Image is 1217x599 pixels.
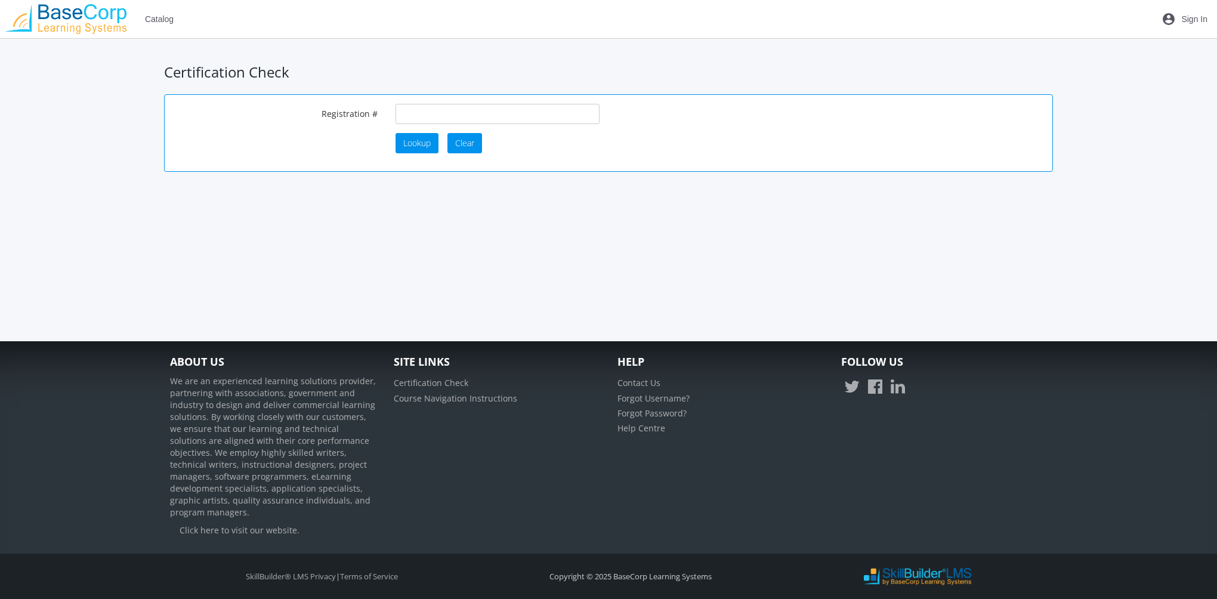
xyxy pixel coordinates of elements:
[480,571,782,582] div: Copyright © 2025 BaseCorp Learning Systems
[170,375,376,518] p: We are an experienced learning solutions provider, partnering with associations, government and i...
[1181,8,1207,30] span: Sign In
[396,133,438,153] button: Lookup
[617,393,690,404] a: Forgot Username?
[841,356,1047,368] h4: Follow Us
[145,8,174,30] span: Catalog
[394,377,468,388] a: Certification Check
[246,571,336,582] a: SkillBuilder® LMS Privacy
[617,407,687,419] a: Forgot Password?
[617,422,665,434] a: Help Centre
[394,393,517,404] a: Course Navigation Instructions
[864,567,971,586] img: SkillBuilder LMS Logo
[170,356,376,368] h4: About Us
[176,571,468,582] div: |
[394,356,600,368] h4: Site Links
[403,137,431,149] span: Lookup
[340,571,398,582] a: Terms of Service
[165,104,387,120] label: Registration #
[1162,12,1176,26] mat-icon: account_circle
[617,356,823,368] h4: Help
[164,50,1053,82] h1: Certification Check
[447,133,482,153] button: Clear
[617,377,660,388] a: Contact Us
[180,524,299,536] a: Click here to visit our website.
[455,137,474,149] span: Clear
